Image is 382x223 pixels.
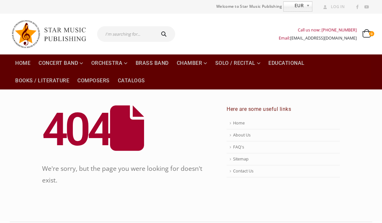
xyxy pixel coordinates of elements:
[362,3,371,11] a: Youtube
[264,54,309,72] a: Educational
[227,129,340,141] a: About Us
[42,106,217,152] h2: 404
[211,54,264,72] a: Solo / Recital
[227,165,340,177] a: Contact Us
[227,117,340,129] a: Home
[290,35,357,41] a: [EMAIL_ADDRESS][DOMAIN_NAME]
[279,34,357,42] div: Email:
[11,72,73,89] a: Books / Literature
[227,141,340,153] a: FAQ's
[35,54,87,72] a: Concert Band
[369,31,374,36] span: 0
[216,2,282,11] span: Welcome to Star Music Publishing
[87,54,131,72] a: Orchestra
[227,106,340,113] h4: Here are some useful links
[42,163,217,186] p: We're sorry, but the page you were looking for doesn't exist.
[132,54,173,72] a: Brass Band
[11,17,92,51] img: Star Music Publishing
[97,26,154,42] input: I'm searching for...
[73,72,114,89] a: Composers
[353,3,362,11] a: Facebook
[279,26,357,34] div: Call us now: [PHONE_NUMBER]
[11,54,34,72] a: Home
[173,54,211,72] a: Chamber
[321,3,345,11] a: Log In
[284,2,304,9] span: EUR
[227,153,340,165] a: Sitemap
[114,72,149,89] a: Catalogs
[154,26,175,42] button: Search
